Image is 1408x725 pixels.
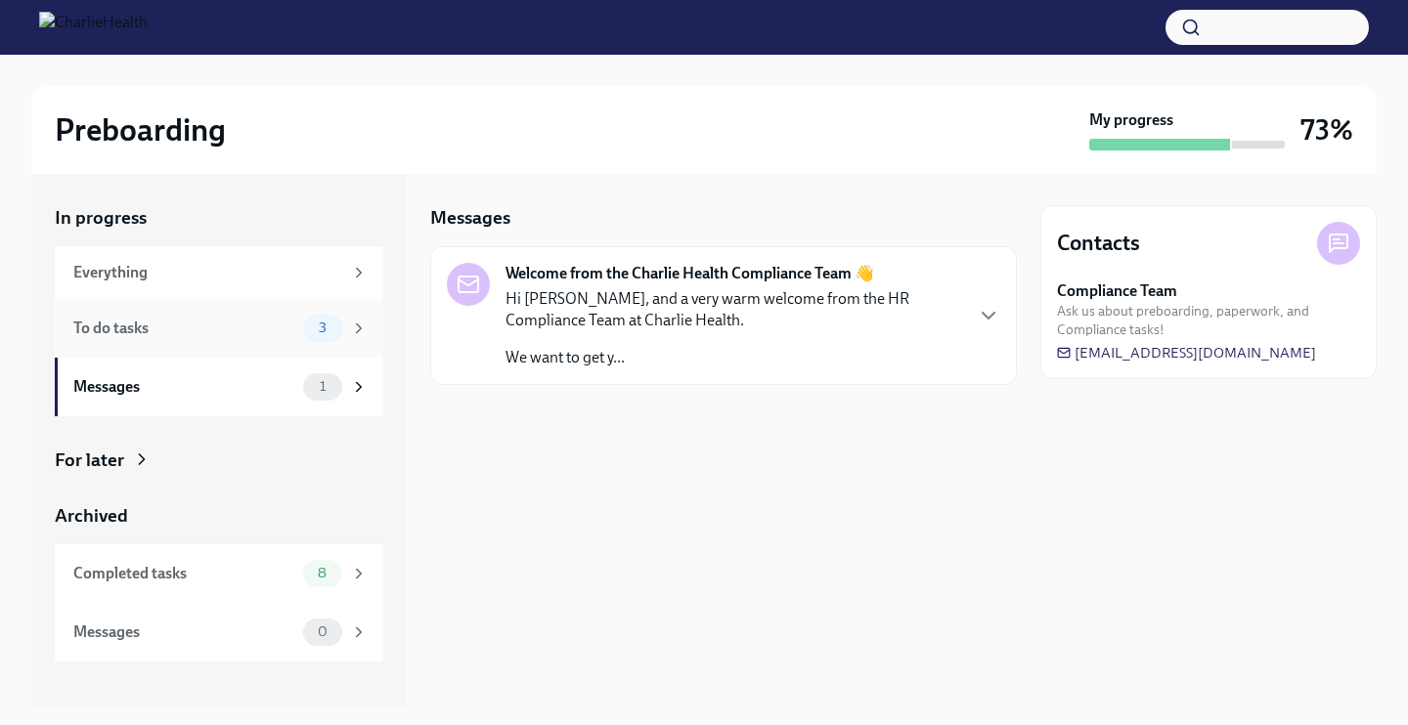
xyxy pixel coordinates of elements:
div: Messages [73,621,295,643]
span: 3 [307,320,338,335]
strong: My progress [1089,109,1173,131]
a: Completed tasks8 [55,544,383,603]
a: Messages0 [55,603,383,661]
a: In progress [55,205,383,231]
div: Everything [73,262,342,283]
div: Messages [73,376,295,398]
div: To do tasks [73,318,295,339]
a: Everything [55,246,383,299]
h4: Contacts [1057,229,1140,258]
span: 1 [308,379,337,394]
h5: Messages [430,205,510,231]
a: [EMAIL_ADDRESS][DOMAIN_NAME] [1057,343,1316,362]
div: Completed tasks [73,563,295,584]
span: 0 [306,624,339,639]
strong: Compliance Team [1057,280,1177,302]
a: To do tasks3 [55,299,383,358]
img: CharlieHealth [39,12,148,43]
p: We want to get y... [506,347,961,368]
div: For later [55,448,124,473]
a: Messages1 [55,358,383,416]
span: Ask us about preboarding, paperwork, and Compliance tasks! [1057,302,1360,339]
a: Archived [55,503,383,529]
strong: Welcome from the Charlie Health Compliance Team 👋 [506,263,874,284]
a: For later [55,448,383,473]
span: 8 [306,566,338,580]
h2: Preboarding [55,110,226,149]
p: Hi [PERSON_NAME], and a very warm welcome from the HR Compliance Team at Charlie Health. [506,288,961,331]
h3: 73% [1300,112,1353,148]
